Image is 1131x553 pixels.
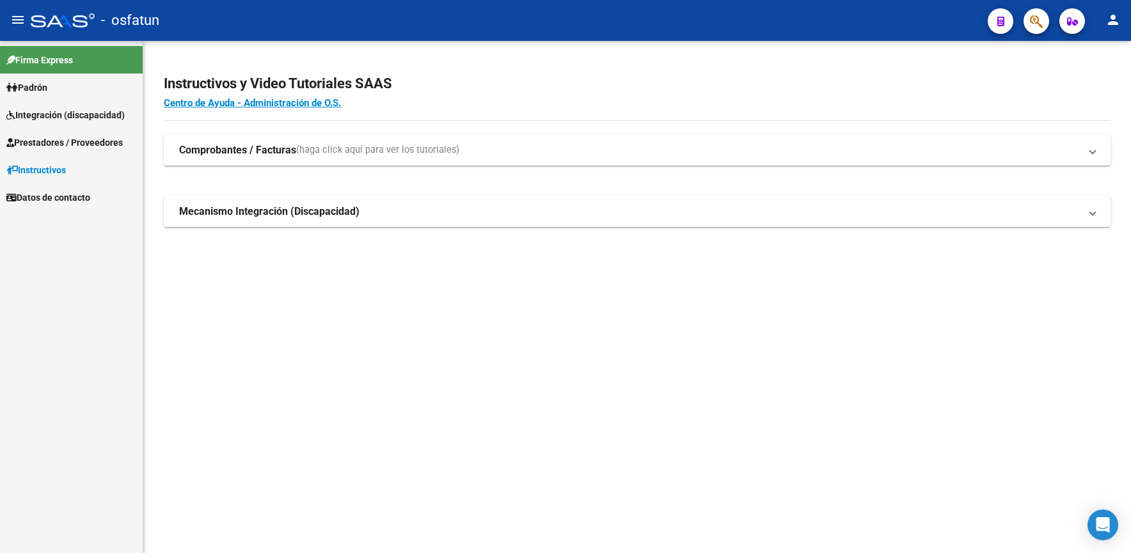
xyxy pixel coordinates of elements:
span: Firma Express [6,53,73,67]
h2: Instructivos y Video Tutoriales SAAS [164,72,1111,96]
span: Prestadores / Proveedores [6,136,123,150]
strong: Mecanismo Integración (Discapacidad) [179,205,360,219]
mat-icon: person [1105,12,1121,27]
span: Padrón [6,81,47,95]
div: Open Intercom Messenger [1087,510,1118,540]
a: Centro de Ayuda - Administración de O.S. [164,97,341,109]
strong: Comprobantes / Facturas [179,143,296,157]
span: Instructivos [6,163,66,177]
span: Datos de contacto [6,191,90,205]
mat-expansion-panel-header: Comprobantes / Facturas(haga click aquí para ver los tutoriales) [164,135,1111,166]
span: - osfatun [101,6,159,35]
span: Integración (discapacidad) [6,108,125,122]
mat-icon: menu [10,12,26,27]
mat-expansion-panel-header: Mecanismo Integración (Discapacidad) [164,196,1111,227]
span: (haga click aquí para ver los tutoriales) [296,143,459,157]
